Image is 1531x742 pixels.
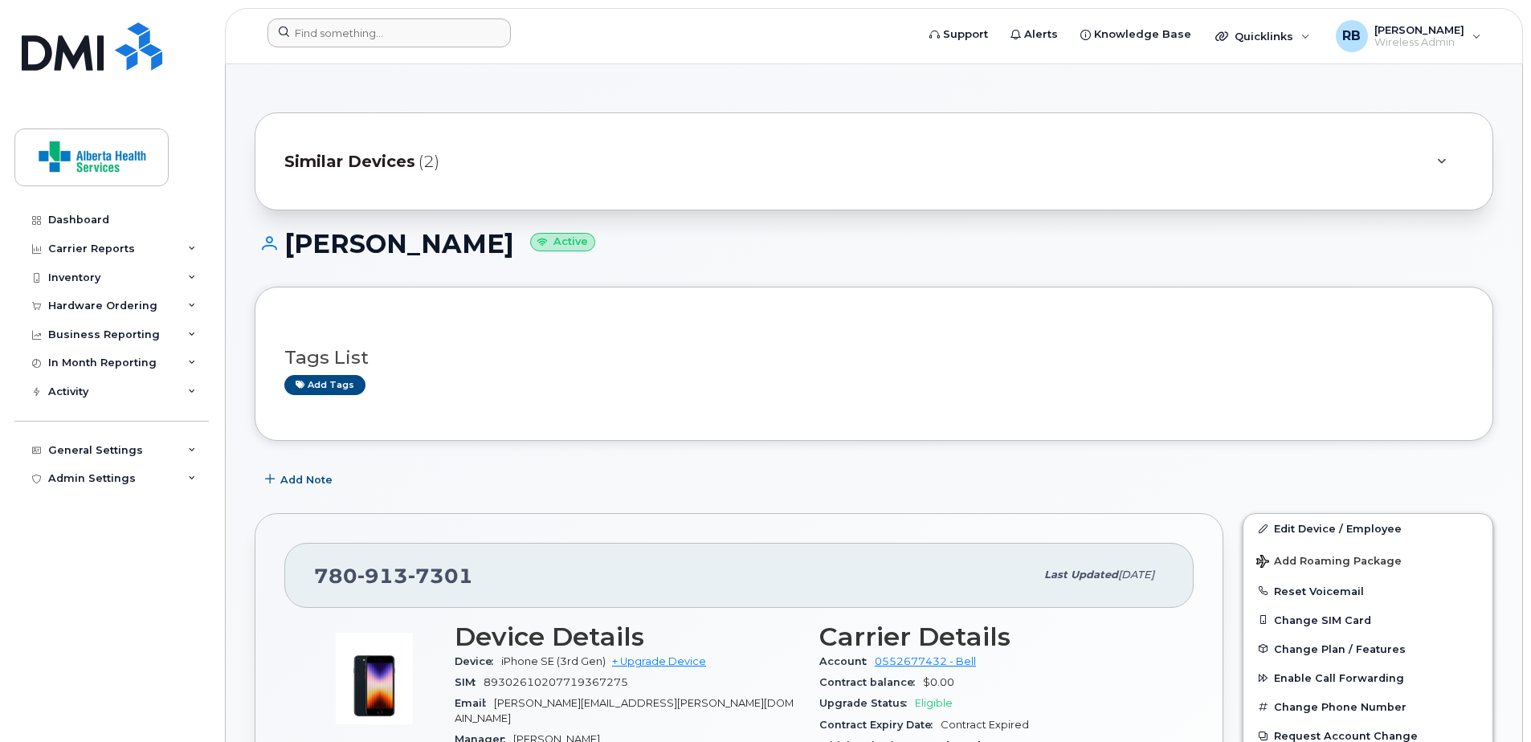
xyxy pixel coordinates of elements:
[484,676,628,688] span: 89302610207719367275
[255,465,346,494] button: Add Note
[1256,555,1402,570] span: Add Roaming Package
[501,655,606,667] span: iPhone SE (3rd Gen)
[455,676,484,688] span: SIM
[1274,642,1406,654] span: Change Plan / Features
[915,697,953,709] span: Eligible
[255,230,1493,258] h1: [PERSON_NAME]
[284,375,365,395] a: Add tags
[1274,672,1404,684] span: Enable Call Forwarding
[455,655,501,667] span: Device
[1243,663,1492,692] button: Enable Call Forwarding
[1243,514,1492,543] a: Edit Device / Employee
[1243,605,1492,634] button: Change SIM Card
[284,348,1464,368] h3: Tags List
[612,655,706,667] a: + Upgrade Device
[280,472,333,487] span: Add Note
[530,233,595,251] small: Active
[1118,569,1154,581] span: [DATE]
[314,564,473,588] span: 780
[819,655,875,667] span: Account
[1243,544,1492,577] button: Add Roaming Package
[455,622,800,651] h3: Device Details
[875,655,976,667] a: 0552677432 - Bell
[357,564,408,588] span: 913
[1243,692,1492,721] button: Change Phone Number
[418,150,439,173] span: (2)
[284,150,415,173] span: Similar Devices
[455,697,494,709] span: Email
[326,630,423,727] img: image20231002-3703462-1angbar.jpeg
[455,697,794,724] span: [PERSON_NAME][EMAIL_ADDRESS][PERSON_NAME][DOMAIN_NAME]
[1243,577,1492,605] button: Reset Voicemail
[819,676,923,688] span: Contract balance
[923,676,954,688] span: $0.00
[819,719,941,731] span: Contract Expiry Date
[1044,569,1118,581] span: Last updated
[819,622,1165,651] h3: Carrier Details
[819,697,915,709] span: Upgrade Status
[1243,634,1492,663] button: Change Plan / Features
[408,564,473,588] span: 7301
[941,719,1029,731] span: Contract Expired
